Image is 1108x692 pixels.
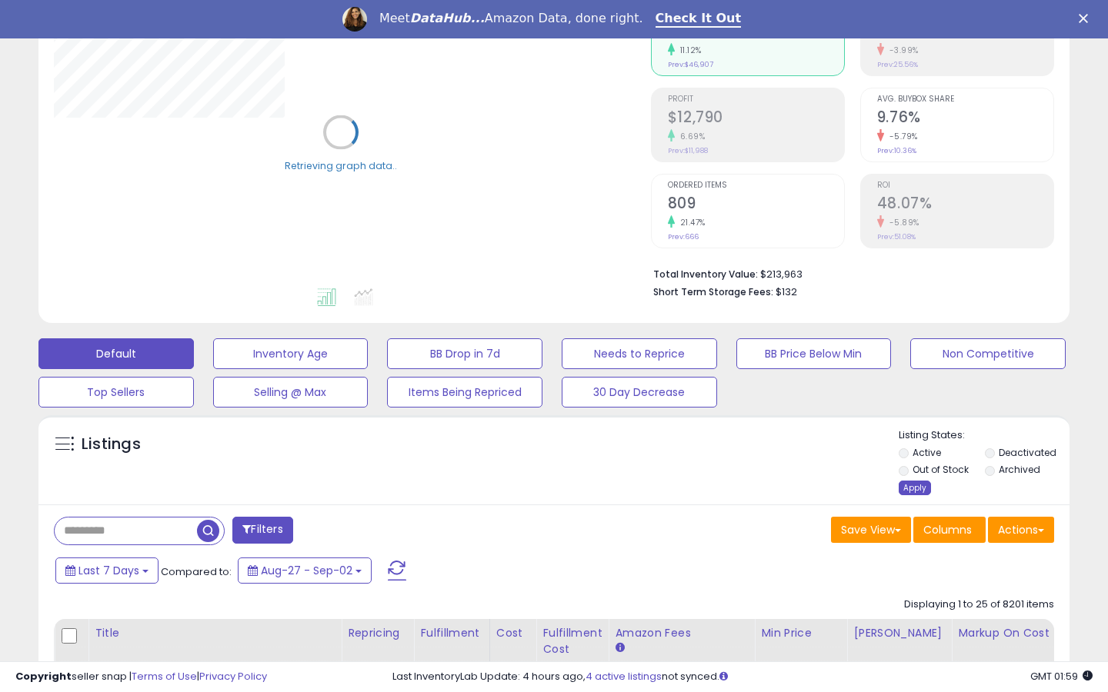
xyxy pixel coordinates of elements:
[653,264,1043,282] li: $213,963
[132,669,197,684] a: Terms of Use
[877,195,1053,215] h2: 48.07%
[586,669,662,684] a: 4 active listings
[82,434,141,455] h5: Listings
[899,481,931,495] div: Apply
[884,217,919,228] small: -5.89%
[675,45,702,56] small: 11.12%
[853,625,945,641] div: [PERSON_NAME]
[999,446,1056,459] label: Deactivated
[899,428,1070,443] p: Listing States:
[668,181,844,190] span: Ordered Items
[913,446,941,459] label: Active
[232,517,292,544] button: Filters
[348,625,407,641] div: Repricing
[496,625,530,641] div: Cost
[668,146,708,155] small: Prev: $11,988
[615,641,624,655] small: Amazon Fees.
[285,158,397,172] div: Retrieving graph data..
[884,131,918,142] small: -5.79%
[877,232,916,241] small: Prev: 51.08%
[653,285,773,298] b: Short Term Storage Fees:
[923,522,972,537] span: Columns
[904,597,1054,612] div: Displaying 1 to 25 of 8201 items
[387,338,542,369] button: BB Drop in 7d
[656,11,742,28] a: Check It Out
[668,95,844,104] span: Profit
[161,564,232,579] span: Compared to:
[15,670,267,684] div: seller snap | |
[675,217,706,228] small: 21.47%
[213,377,369,408] button: Selling @ Max
[668,108,844,129] h2: $12,790
[542,625,602,657] div: Fulfillment Cost
[38,338,194,369] button: Default
[38,377,194,408] button: Top Sellers
[877,60,918,69] small: Prev: 25.56%
[387,377,542,408] button: Items Being Repriced
[420,625,482,641] div: Fulfillment
[877,146,916,155] small: Prev: 10.36%
[913,517,986,543] button: Columns
[761,625,840,641] div: Min Price
[392,670,1093,684] div: Last InventoryLab Update: 4 hours ago, not synced.
[15,669,72,684] strong: Copyright
[884,45,919,56] small: -3.99%
[877,108,1053,129] h2: 9.76%
[379,11,643,26] div: Meet Amazon Data, done right.
[562,338,717,369] button: Needs to Reprice
[213,338,369,369] button: Inventory Age
[668,195,844,215] h2: 809
[675,131,706,142] small: 6.69%
[910,338,1066,369] button: Non Competitive
[952,619,1098,680] th: The percentage added to the cost of goods (COGS) that forms the calculator for Min & Max prices.
[562,377,717,408] button: 30 Day Decrease
[877,95,1053,104] span: Avg. Buybox Share
[988,517,1054,543] button: Actions
[736,338,892,369] button: BB Price Below Min
[199,669,267,684] a: Privacy Policy
[877,181,1053,190] span: ROI
[261,563,352,578] span: Aug-27 - Sep-02
[410,11,485,25] i: DataHub...
[668,60,713,69] small: Prev: $46,907
[78,563,139,578] span: Last 7 Days
[999,463,1040,476] label: Archived
[831,517,911,543] button: Save View
[55,557,159,584] button: Last 7 Days
[653,268,758,281] b: Total Inventory Value:
[913,463,969,476] label: Out of Stock
[958,625,1091,641] div: Markup on Cost
[1030,669,1093,684] span: 2025-09-10 01:59 GMT
[342,7,367,32] img: Profile image for Georgie
[238,557,372,584] button: Aug-27 - Sep-02
[1079,14,1094,23] div: Close
[95,625,335,641] div: Title
[615,625,748,641] div: Amazon Fees
[668,232,699,241] small: Prev: 666
[776,284,797,299] span: $132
